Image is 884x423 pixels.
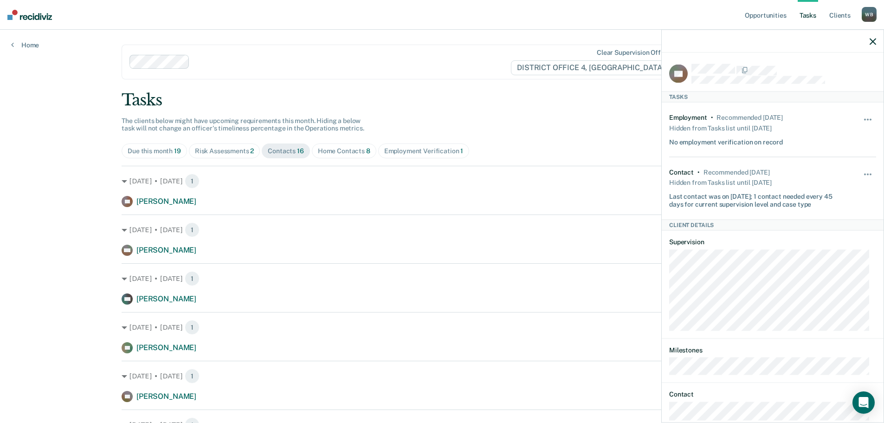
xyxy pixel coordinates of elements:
img: Recidiviz [7,10,52,20]
span: [PERSON_NAME] [136,392,196,401]
span: 2 [250,147,254,155]
span: [PERSON_NAME] [136,343,196,352]
span: [PERSON_NAME] [136,246,196,254]
dt: Supervision [669,238,876,246]
div: Last contact was on [DATE]; 1 contact needed every 45 days for current supervision level and case... [669,189,842,208]
div: Contacts [268,147,304,155]
div: Due this month [128,147,181,155]
span: 19 [174,147,181,155]
div: Risk Assessments [195,147,254,155]
div: [DATE] • [DATE] [122,271,762,286]
span: 1 [185,174,200,189]
span: 1 [460,147,463,155]
span: [PERSON_NAME] [136,294,196,303]
div: W B [862,7,877,22]
div: Hidden from Tasks list until [DATE] [669,176,772,189]
div: [DATE] • [DATE] [122,174,762,189]
span: 1 [185,271,200,286]
span: 1 [185,320,200,335]
span: 1 [185,369,200,384]
div: Home Contacts [318,147,370,155]
div: Client Details [662,220,884,231]
span: 16 [297,147,304,155]
div: Hidden from Tasks list until [DATE] [669,121,772,134]
div: • [697,168,700,176]
div: Clear supervision officers [597,49,676,57]
span: The clients below might have upcoming requirements this month. Hiding a below task will not chang... [122,117,364,132]
div: Recommended in 19 days [703,168,769,176]
div: [DATE] • [DATE] [122,222,762,237]
span: DISTRICT OFFICE 4, [GEOGRAPHIC_DATA] [511,60,678,75]
span: 1 [185,222,200,237]
dt: Milestones [669,346,876,354]
span: [PERSON_NAME] [136,197,196,206]
div: No employment verification on record [669,134,783,146]
div: Tasks [122,91,762,110]
div: • [711,114,713,122]
div: Recommended 4 months ago [716,114,782,122]
div: Employment Verification [384,147,464,155]
div: Contact [669,168,694,176]
dt: Contact [669,390,876,398]
div: [DATE] • [DATE] [122,369,762,384]
div: Open Intercom Messenger [852,391,875,414]
span: 8 [366,147,370,155]
div: Tasks [662,91,884,102]
div: Employment [669,114,707,122]
div: [DATE] • [DATE] [122,320,762,335]
a: Home [11,41,39,49]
